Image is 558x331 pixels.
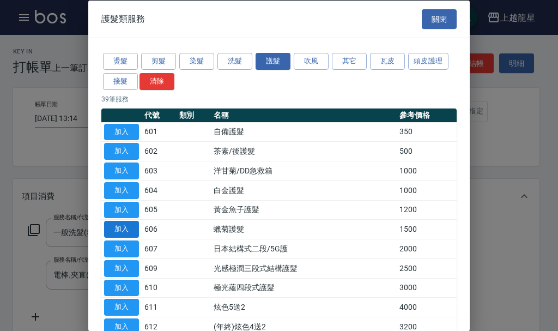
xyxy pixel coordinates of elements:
[142,200,177,220] td: 605
[142,297,177,317] td: 611
[397,122,457,142] td: 350
[104,221,139,238] button: 加入
[211,161,397,180] td: 洋甘菊/DD急救箱
[142,141,177,161] td: 602
[256,53,290,70] button: 護髮
[294,53,329,70] button: 吹風
[142,219,177,239] td: 606
[103,73,138,89] button: 接髮
[104,123,139,140] button: 加入
[142,258,177,278] td: 609
[142,108,177,122] th: 代號
[211,258,397,278] td: 光感極潤三段式結構護髮
[104,299,139,316] button: 加入
[397,239,457,258] td: 2000
[397,219,457,239] td: 1500
[104,182,139,198] button: 加入
[217,53,252,70] button: 洗髮
[141,53,176,70] button: 剪髮
[332,53,367,70] button: 其它
[142,239,177,258] td: 607
[104,279,139,296] button: 加入
[211,122,397,142] td: 自備護髮
[104,240,139,257] button: 加入
[179,53,214,70] button: 染髮
[397,108,457,122] th: 參考價格
[142,122,177,142] td: 601
[211,239,397,258] td: 日本結構式二段/5G護
[142,161,177,180] td: 603
[211,108,397,122] th: 名稱
[211,200,397,220] td: 黃金魚子護髮
[177,108,211,122] th: 類別
[211,141,397,161] td: 茶素/後護髮
[211,180,397,200] td: 白金護髮
[422,9,457,29] button: 關閉
[142,180,177,200] td: 604
[408,53,448,70] button: 頭皮護理
[101,94,457,104] p: 39 筆服務
[142,278,177,298] td: 610
[397,141,457,161] td: 500
[211,278,397,298] td: 極光蘊四段式護髮
[104,163,139,179] button: 加入
[397,278,457,298] td: 3000
[139,73,174,89] button: 清除
[211,219,397,239] td: 蠟菊護髮
[104,143,139,160] button: 加入
[104,201,139,218] button: 加入
[397,200,457,220] td: 1200
[370,53,405,70] button: 瓦皮
[397,297,457,317] td: 4000
[104,260,139,276] button: 加入
[397,258,457,278] td: 2500
[101,13,145,24] span: 護髮類服務
[103,53,138,70] button: 燙髮
[397,161,457,180] td: 1000
[211,297,397,317] td: 炫色5送2
[397,180,457,200] td: 1000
